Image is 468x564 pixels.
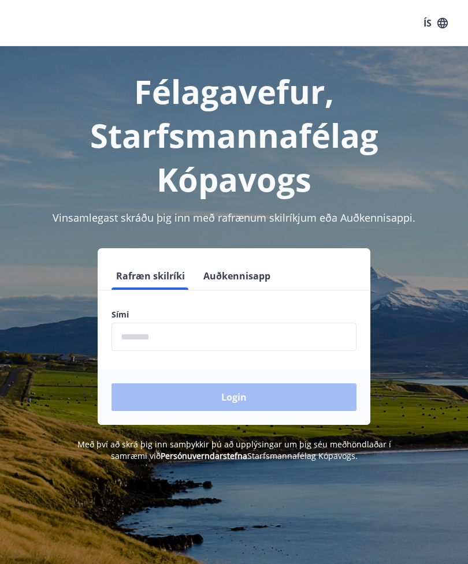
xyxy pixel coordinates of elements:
[161,450,247,461] a: Persónuverndarstefna
[199,262,275,290] button: Auðkennisapp
[53,211,415,225] span: Vinsamlegast skráðu þig inn með rafrænum skilríkjum eða Auðkennisappi.
[14,69,454,201] h1: Félagavefur, Starfsmannafélag Kópavogs
[77,439,391,461] span: Með því að skrá þig inn samþykkir þú að upplýsingar um þig séu meðhöndlaðar í samræmi við Starfsm...
[417,13,454,33] button: ÍS
[112,262,190,290] button: Rafræn skilríki
[112,309,356,320] label: Sími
